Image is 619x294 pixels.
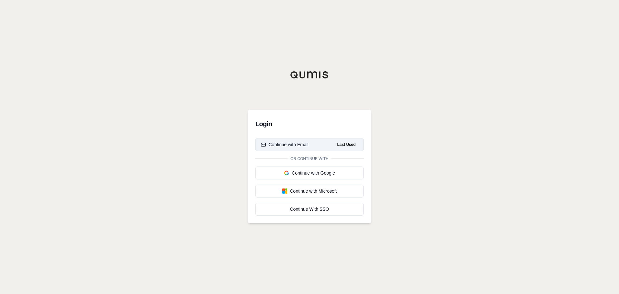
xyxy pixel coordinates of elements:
a: Continue With SSO [255,203,364,216]
span: Or continue with [288,156,331,161]
div: Continue With SSO [261,206,358,212]
span: Last Used [335,141,358,148]
h3: Login [255,117,364,130]
div: Continue with Microsoft [261,188,358,194]
div: Continue with Google [261,170,358,176]
div: Continue with Email [261,141,309,148]
button: Continue with Google [255,167,364,179]
img: Qumis [290,71,329,79]
button: Continue with Microsoft [255,185,364,198]
button: Continue with EmailLast Used [255,138,364,151]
